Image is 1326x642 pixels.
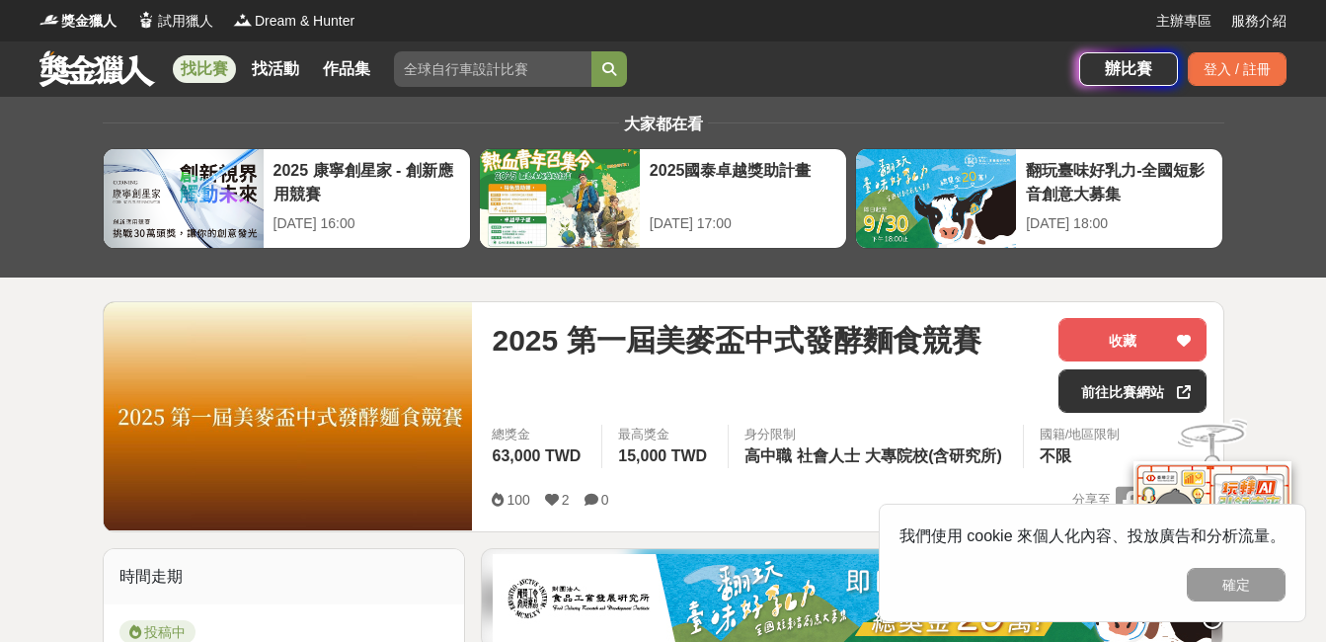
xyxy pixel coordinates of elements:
[865,447,1002,464] span: 大專院校(含研究所)
[1026,159,1212,203] div: 翻玩臺味好乳力-全國短影音創意大募集
[233,10,253,30] img: Logo
[1231,11,1287,32] a: 服務介紹
[899,527,1286,544] span: 我們使用 cookie 來個人化內容、投放廣告和分析流量。
[562,492,570,508] span: 2
[744,425,1007,444] div: 身分限制
[233,11,354,32] a: LogoDream & Hunter
[492,447,581,464] span: 63,000 TWD
[1072,485,1111,515] span: 分享至
[650,213,836,234] div: [DATE] 17:00
[273,213,460,234] div: [DATE] 16:00
[61,11,117,32] span: 獎金獵人
[1187,568,1286,602] button: 確定
[315,55,378,83] a: 作品集
[158,11,213,32] span: 試用獵人
[255,11,354,32] span: Dream & Hunter
[394,51,591,87] input: 全球自行車設計比賽
[619,116,708,132] span: 大家都在看
[1058,369,1207,413] a: 前往比賽網站
[601,492,609,508] span: 0
[507,492,529,508] span: 100
[797,447,860,464] span: 社會人士
[104,549,465,604] div: 時間走期
[136,10,156,30] img: Logo
[104,302,473,530] img: Cover Image
[1133,461,1291,593] img: d2146d9a-e6f6-4337-9592-8cefde37ba6b.png
[244,55,307,83] a: 找活動
[136,11,213,32] a: Logo試用獵人
[855,148,1223,249] a: 翻玩臺味好乳力-全國短影音創意大募集[DATE] 18:00
[618,425,712,444] span: 最高獎金
[492,318,980,362] span: 2025 第一屆美麥盃中式發酵麵食競賽
[173,55,236,83] a: 找比賽
[1040,447,1071,464] span: 不限
[1188,52,1287,86] div: 登入 / 註冊
[492,425,585,444] span: 總獎金
[1026,213,1212,234] div: [DATE] 18:00
[479,148,847,249] a: 2025國泰卓越獎助計畫[DATE] 17:00
[273,159,460,203] div: 2025 康寧創星家 - 創新應用競賽
[1156,11,1211,32] a: 主辦專區
[39,11,117,32] a: Logo獎金獵人
[103,148,471,249] a: 2025 康寧創星家 - 創新應用競賽[DATE] 16:00
[1079,52,1178,86] a: 辦比賽
[618,447,707,464] span: 15,000 TWD
[39,10,59,30] img: Logo
[744,447,792,464] span: 高中職
[1058,318,1207,361] button: 收藏
[650,159,836,203] div: 2025國泰卓越獎助計畫
[1040,425,1121,444] div: 國籍/地區限制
